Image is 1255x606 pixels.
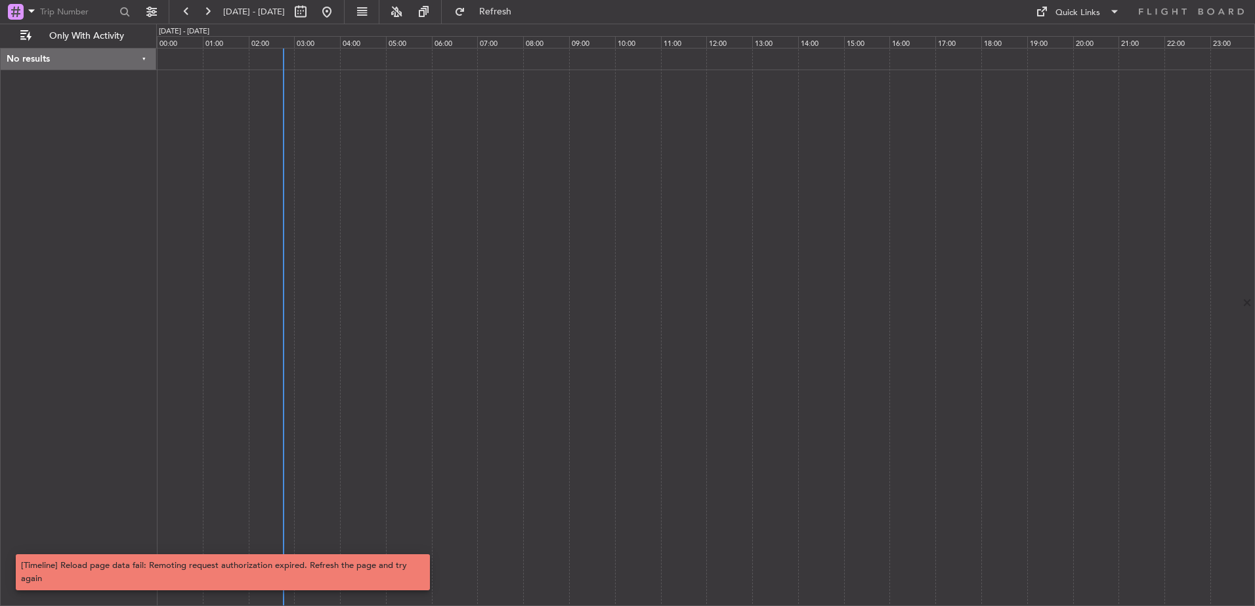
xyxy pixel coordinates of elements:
button: Only With Activity [14,26,142,47]
div: 06:00 [432,36,478,48]
div: 13:00 [752,36,798,48]
div: 03:00 [294,36,340,48]
div: 07:00 [477,36,523,48]
div: 16:00 [889,36,935,48]
button: Quick Links [1029,1,1126,22]
div: 22:00 [1164,36,1210,48]
div: 14:00 [798,36,844,48]
div: 18:00 [981,36,1027,48]
span: [DATE] - [DATE] [223,6,285,18]
div: 04:00 [340,36,386,48]
div: 00:00 [157,36,203,48]
div: 19:00 [1027,36,1073,48]
div: 02:00 [249,36,295,48]
div: 20:00 [1073,36,1119,48]
div: 01:00 [203,36,249,48]
span: Refresh [468,7,523,16]
div: 05:00 [386,36,432,48]
div: 09:00 [569,36,615,48]
div: 17:00 [935,36,981,48]
span: Only With Activity [34,31,138,41]
div: 11:00 [661,36,707,48]
div: 08:00 [523,36,569,48]
div: 21:00 [1118,36,1164,48]
div: Quick Links [1055,7,1100,20]
div: [DATE] - [DATE] [159,26,209,37]
input: Trip Number [40,2,116,22]
div: 15:00 [844,36,890,48]
div: [Timeline] Reload page data fail: Remoting request authorization expired. Refresh the page and tr... [21,559,410,585]
div: 10:00 [615,36,661,48]
div: 12:00 [706,36,752,48]
button: Refresh [448,1,527,22]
